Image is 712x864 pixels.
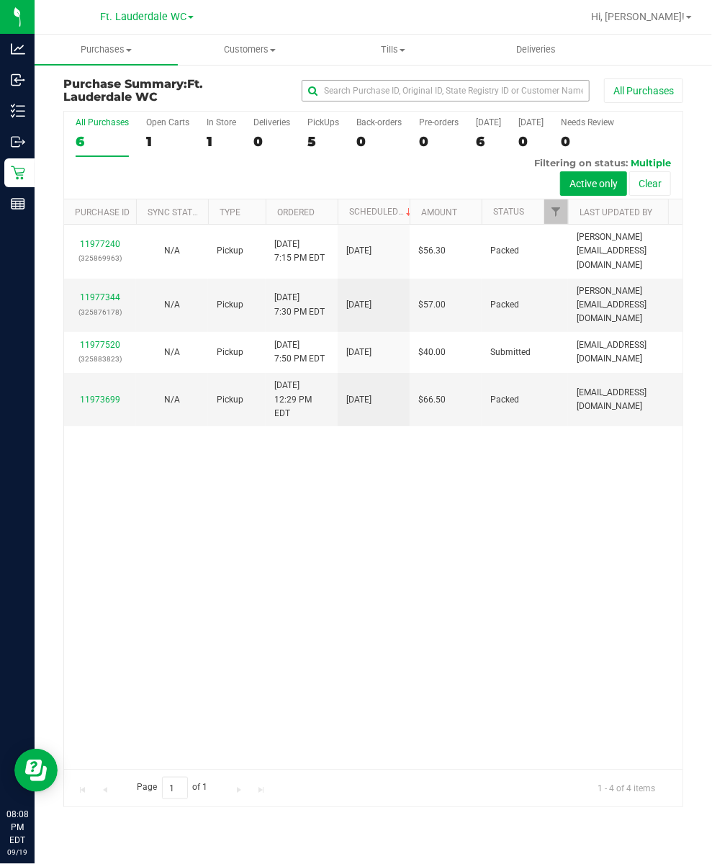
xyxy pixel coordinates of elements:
span: Packed [490,393,519,407]
span: 1 - 4 of 4 items [586,777,667,798]
button: N/A [164,298,180,312]
span: [EMAIL_ADDRESS][DOMAIN_NAME] [577,386,703,413]
span: Submitted [490,346,531,359]
inline-svg: Inventory [11,104,25,118]
a: Scheduled [349,207,415,217]
span: [DATE] [346,346,371,359]
span: Filtering on status: [534,157,628,168]
div: 5 [307,133,339,150]
div: 6 [476,133,501,150]
div: 6 [76,133,129,150]
a: 11973699 [80,395,120,405]
div: PickUps [307,117,339,127]
span: Ft. Lauderdale WC [100,11,186,23]
inline-svg: Analytics [11,42,25,56]
span: $56.30 [418,244,446,258]
a: Purchases [35,35,178,65]
inline-svg: Inbound [11,73,25,87]
button: N/A [164,346,180,359]
span: Ft. Lauderdale WC [63,77,203,104]
a: 11977240 [80,239,120,249]
span: [PERSON_NAME][EMAIL_ADDRESS][DOMAIN_NAME] [577,284,703,326]
span: [EMAIL_ADDRESS][DOMAIN_NAME] [577,338,703,366]
p: 09/19 [6,847,28,858]
div: In Store [207,117,236,127]
div: 0 [561,133,614,150]
div: Open Carts [146,117,189,127]
span: [PERSON_NAME][EMAIL_ADDRESS][DOMAIN_NAME] [577,230,703,272]
span: $40.00 [418,346,446,359]
span: $66.50 [418,393,446,407]
a: Status [493,207,524,217]
span: Packed [490,298,519,312]
iframe: Resource center [14,749,58,792]
a: Tills [321,35,464,65]
button: All Purchases [604,78,683,103]
div: Deliveries [253,117,290,127]
span: Page of 1 [125,777,220,799]
span: Tills [322,43,464,56]
span: $57.00 [418,298,446,312]
span: Not Applicable [164,300,180,310]
a: Deliveries [464,35,608,65]
span: Customers [179,43,320,56]
span: [DATE] 12:29 PM EDT [274,379,329,420]
a: Type [220,207,240,217]
button: N/A [164,244,180,258]
a: Last Updated By [580,207,652,217]
span: Pickup [217,298,243,312]
a: Amount [421,207,457,217]
a: 11977520 [80,340,120,350]
span: Purchases [35,43,178,56]
span: Pickup [217,393,243,407]
span: Pickup [217,244,243,258]
span: [DATE] 7:50 PM EDT [274,338,325,366]
p: (325883823) [73,352,127,366]
a: Customers [178,35,321,65]
a: Sync Status [148,207,203,217]
div: [DATE] [476,117,501,127]
div: Pre-orders [419,117,459,127]
span: Multiple [631,157,671,168]
inline-svg: Retail [11,166,25,180]
a: Ordered [277,207,315,217]
div: Needs Review [561,117,614,127]
input: Search Purchase ID, Original ID, State Registry ID or Customer Name... [302,80,590,102]
p: (325876178) [73,305,127,319]
button: Clear [629,171,671,196]
span: Packed [490,244,519,258]
p: (325869963) [73,251,127,265]
button: Active only [560,171,627,196]
span: [DATE] [346,244,371,258]
button: N/A [164,393,180,407]
div: Back-orders [356,117,402,127]
a: Filter [544,199,568,224]
span: [DATE] [346,393,371,407]
div: 0 [419,133,459,150]
a: 11977344 [80,292,120,302]
span: Not Applicable [164,246,180,256]
inline-svg: Outbound [11,135,25,149]
div: [DATE] [518,117,544,127]
span: [DATE] 7:15 PM EDT [274,238,325,265]
div: 1 [146,133,189,150]
span: Hi, [PERSON_NAME]! [591,11,685,22]
div: 1 [207,133,236,150]
span: Pickup [217,346,243,359]
input: 1 [162,777,188,799]
span: Not Applicable [164,347,180,357]
div: 0 [253,133,290,150]
span: [DATE] [346,298,371,312]
div: 0 [518,133,544,150]
h3: Purchase Summary: [63,78,270,103]
inline-svg: Reports [11,197,25,211]
div: 0 [356,133,402,150]
span: [DATE] 7:30 PM EDT [274,291,325,318]
div: All Purchases [76,117,129,127]
span: Not Applicable [164,395,180,405]
p: 08:08 PM EDT [6,808,28,847]
span: Deliveries [497,43,575,56]
a: Purchase ID [75,207,130,217]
